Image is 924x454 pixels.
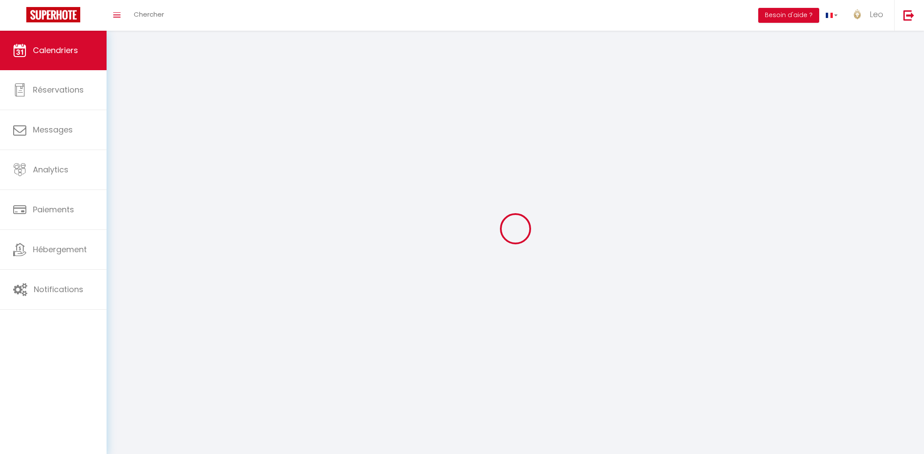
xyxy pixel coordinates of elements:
[33,204,74,215] span: Paiements
[34,284,83,295] span: Notifications
[33,124,73,135] span: Messages
[134,10,164,19] span: Chercher
[758,8,819,23] button: Besoin d'aide ?
[851,8,864,21] img: ...
[33,244,87,255] span: Hébergement
[26,7,80,22] img: Super Booking
[33,84,84,95] span: Réservations
[33,164,68,175] span: Analytics
[870,9,883,20] span: Leo
[33,45,78,56] span: Calendriers
[903,10,914,21] img: logout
